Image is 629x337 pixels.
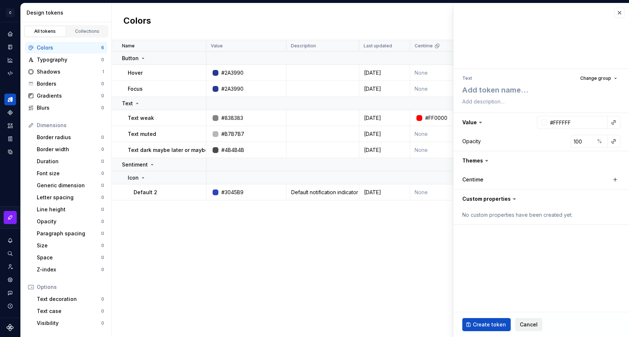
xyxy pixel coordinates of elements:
[473,321,506,328] span: Create token
[211,43,223,49] p: Value
[410,142,490,158] td: None
[37,68,102,75] div: Shadows
[37,242,101,249] div: Size
[34,180,107,191] a: Generic dimension0
[101,296,104,302] div: 0
[4,235,16,246] button: Notifications
[37,218,101,225] div: Opacity
[37,170,101,177] div: Font size
[291,43,316,49] p: Description
[410,65,490,81] td: None
[37,295,101,303] div: Text decoration
[410,126,490,142] td: None
[101,93,104,99] div: 0
[520,321,538,328] span: Cancel
[221,114,243,122] div: #838383
[221,130,244,138] div: #B7B7B7
[4,287,16,299] div: Contact support
[4,133,16,145] div: Storybook stories
[25,90,107,102] a: Gradients0
[34,216,107,227] a: Opacity0
[4,28,16,40] a: Home
[101,105,104,111] div: 0
[4,274,16,286] a: Settings
[4,41,16,53] a: Documentation
[462,138,481,145] div: Opacity
[101,45,104,51] div: 6
[34,240,107,251] a: Size0
[360,130,410,138] div: [DATE]
[6,8,15,17] div: C
[580,75,611,81] span: Change group
[37,56,101,63] div: Typography
[37,307,101,315] div: Text case
[4,146,16,158] div: Data sources
[547,116,608,129] input: e.g. #000000
[4,67,16,79] a: Code automation
[360,85,410,93] div: [DATE]
[221,85,244,93] div: #2A3990
[415,43,433,49] p: Centime
[4,261,16,273] a: Invite team
[101,255,104,260] div: 0
[34,168,107,179] a: Font size0
[37,266,101,273] div: Z-index
[25,54,107,66] a: Typography0
[128,174,139,181] p: Icon
[37,283,104,291] div: Options
[515,318,542,331] button: Cancel
[37,182,101,189] div: Generic dimension
[4,120,16,132] a: Assets
[101,243,104,248] div: 0
[128,85,143,93] p: Focus
[410,81,490,97] td: None
[34,192,107,203] a: Letter spacing0
[123,15,151,28] h2: Colors
[101,134,104,140] div: 0
[4,54,16,66] div: Analytics
[25,102,107,114] a: Blurs0
[577,73,620,83] button: Change group
[34,264,107,275] a: Z-index0
[101,183,104,188] div: 0
[221,69,244,77] div: #2A3990
[27,28,63,34] div: All tokens
[462,318,511,331] button: Create token
[34,252,107,263] a: Space0
[101,231,104,236] div: 0
[101,267,104,273] div: 0
[7,324,14,331] svg: Supernova Logo
[101,57,104,63] div: 0
[101,158,104,164] div: 0
[122,100,133,107] p: Text
[37,206,101,213] div: Line height
[128,114,154,122] p: Text weak
[37,254,101,261] div: Space
[360,146,410,154] div: [DATE]
[25,42,107,54] a: Colors6
[34,228,107,239] a: Paragraph spacing0
[34,144,107,155] a: Border width0
[425,114,447,122] div: #FF0000
[34,293,107,305] a: Text decoration0
[25,78,107,90] a: Borders0
[4,107,16,118] a: Components
[37,104,101,111] div: Blurs
[37,320,101,327] div: Visibility
[122,55,139,62] p: Button
[360,189,410,196] div: [DATE]
[462,75,472,81] li: Text
[34,156,107,167] a: Duration0
[128,69,143,77] p: Hover
[37,80,101,87] div: Borders
[37,134,101,141] div: Border radius
[287,189,359,196] div: Default notification indicator color for Therapy. Used to convey unread information. Default noti...
[4,248,16,259] button: Search ⌘K
[101,207,104,212] div: 0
